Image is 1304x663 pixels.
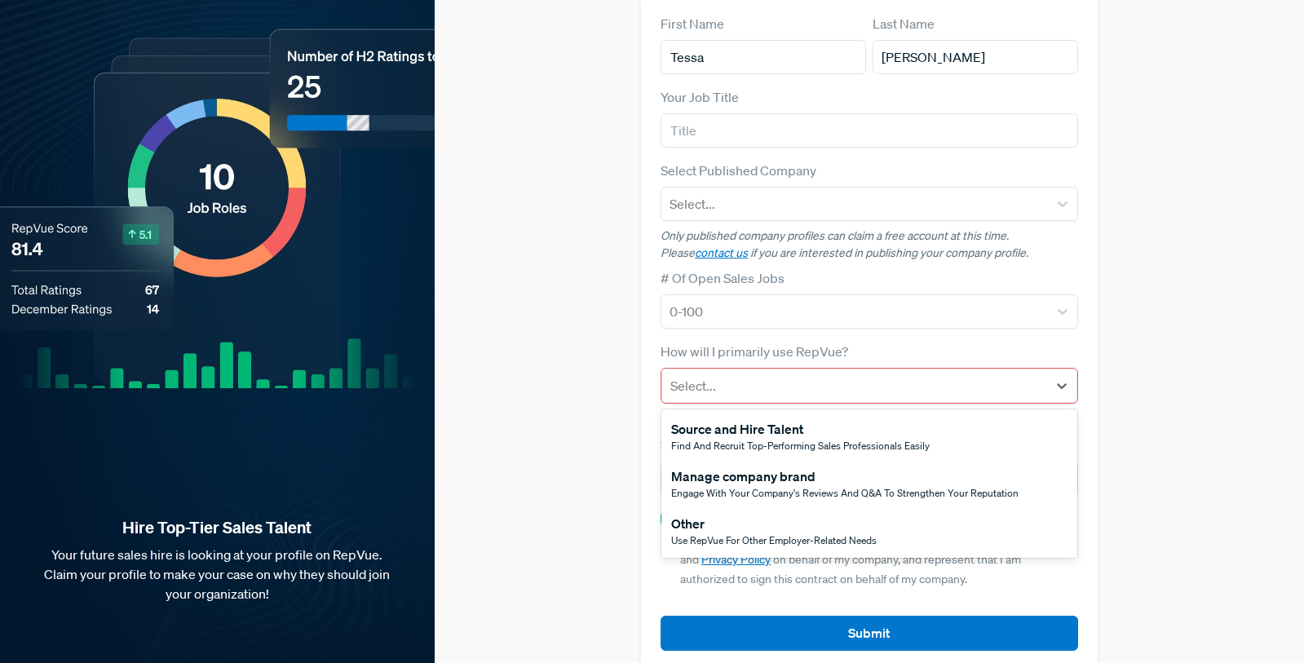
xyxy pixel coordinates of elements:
div: Other [671,514,877,533]
label: Select Published Company [661,161,816,180]
strong: Hire Top-Tier Sales Talent [26,517,409,538]
input: Last Name [873,40,1078,74]
label: First Name [661,14,724,33]
label: How will I primarily use RepVue? [661,342,848,361]
span: Please make a selection from the How will I primarily use RepVue? [661,408,963,422]
label: Last Name [873,14,935,33]
a: contact us [695,245,748,260]
input: First Name [661,40,866,74]
span: Engage with your company's reviews and Q&A to strengthen your reputation [671,486,1019,500]
label: # Of Open Sales Jobs [661,268,785,288]
div: Source and Hire Talent [671,419,930,439]
a: Privacy Policy [701,552,771,567]
label: Work Email [661,436,727,456]
p: Your future sales hire is looking at your profile on RepVue. Claim your profile to make your case... [26,545,409,603]
div: Manage company brand [671,466,1019,486]
span: Use RepVue for other employer-related needs [671,533,877,547]
label: Your Job Title [661,87,739,107]
p: Only published company profiles can claim a free account at this time. Please if you are interest... [661,228,1078,262]
span: Find and recruit top-performing sales professionals easily [671,439,930,453]
input: Title [661,113,1078,148]
input: Email [661,462,1078,497]
button: Submit [661,616,1078,651]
